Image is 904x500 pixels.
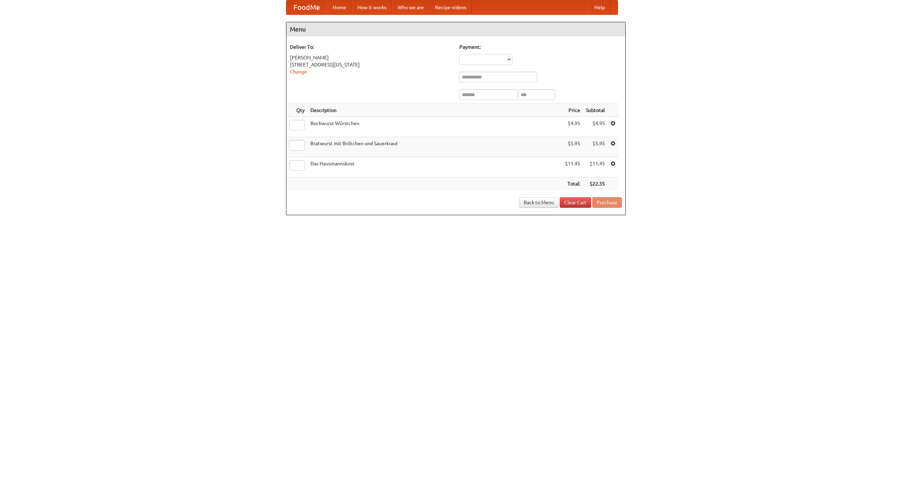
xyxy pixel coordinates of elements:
[308,157,562,177] td: Das Hausmannskost
[583,104,608,117] th: Subtotal
[429,0,472,14] a: Recipe videos
[290,69,307,75] a: Change
[327,0,352,14] a: Home
[290,61,452,68] div: [STREET_ADDRESS][US_STATE]
[589,0,611,14] a: Help
[560,197,591,208] a: Clear Cart
[308,104,562,117] th: Description
[459,43,622,51] h5: Payment:
[308,137,562,157] td: Bratwurst mit Brötchen und Sauerkraut
[592,197,622,208] button: Purchase
[290,54,452,61] div: [PERSON_NAME]
[519,197,559,208] a: Back to Menu
[286,22,625,36] h4: Menu
[286,104,308,117] th: Qty
[352,0,392,14] a: How it works
[286,0,327,14] a: FoodMe
[583,117,608,137] td: $4.95
[583,177,608,190] th: $22.35
[583,157,608,177] td: $11.45
[562,177,583,190] th: Total:
[290,43,452,51] h5: Deliver To:
[562,104,583,117] th: Price
[562,157,583,177] td: $11.45
[562,117,583,137] td: $4.95
[308,117,562,137] td: Bockwurst Würstchen
[562,137,583,157] td: $5.95
[392,0,429,14] a: Who we are
[583,137,608,157] td: $5.95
